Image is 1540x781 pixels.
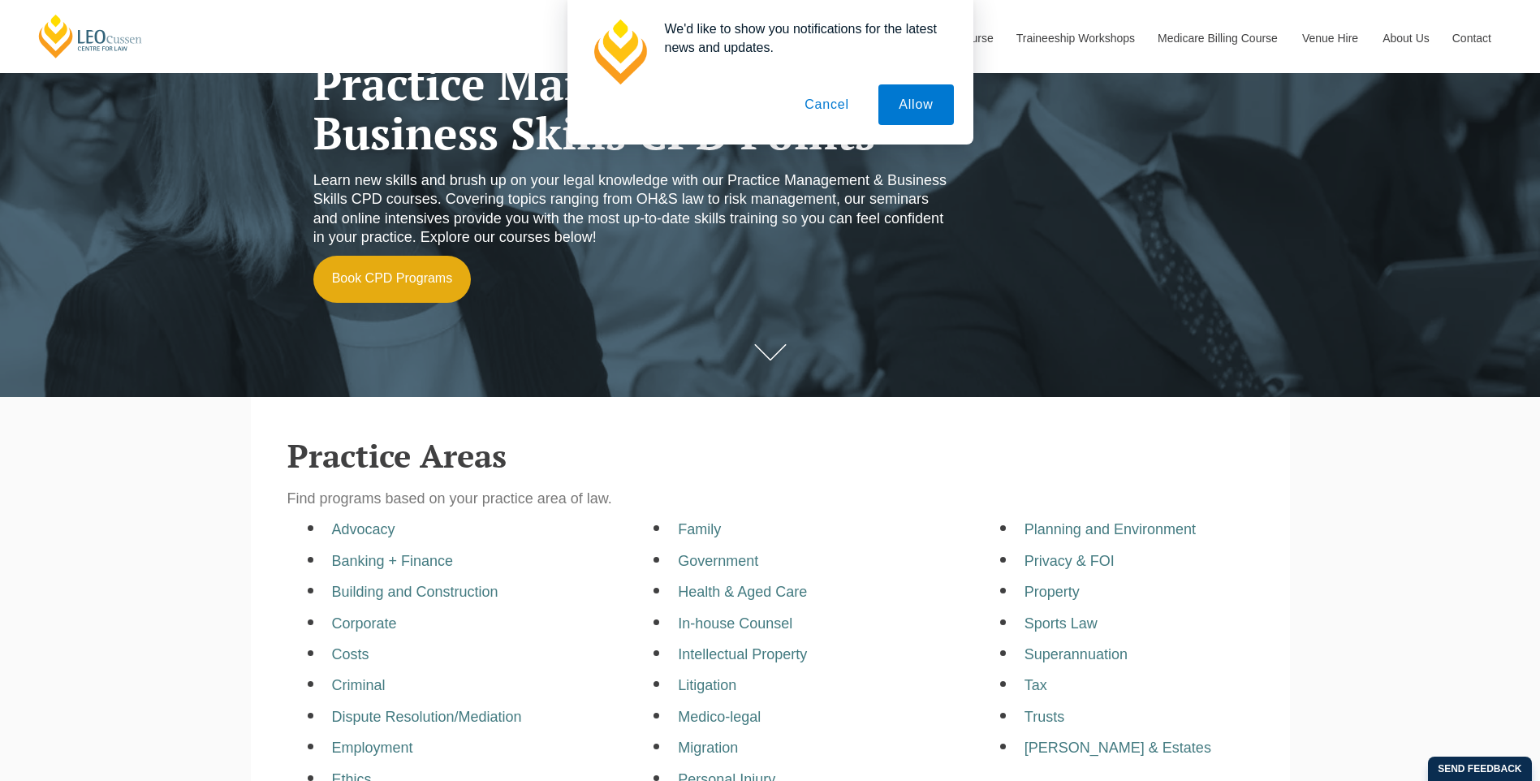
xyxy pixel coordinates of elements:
a: Tax [1025,677,1047,693]
a: Costs [332,646,369,662]
a: In-house Counsel [678,615,792,632]
a: Criminal [332,677,386,693]
a: Trusts [1025,709,1064,725]
p: Learn new skills and brush up on your legal knowledge with our Practice Management & Business Ski... [313,171,953,248]
a: Banking + Finance [332,553,454,569]
p: Find programs based on your practice area of law. [287,490,1253,508]
a: Employment [332,740,413,756]
a: [PERSON_NAME] & Estates [1025,740,1211,756]
a: Advocacy [332,521,395,537]
a: Privacy & FOI [1025,553,1115,569]
h2: Practice Areas [287,438,1253,473]
a: Migration [678,740,738,756]
a: Superannuation [1025,646,1128,662]
a: Intellectual Property [678,646,807,662]
a: Health & Aged Care [678,584,807,600]
a: Litigation [678,677,736,693]
img: notification icon [587,19,652,84]
h1: Practice Management & Business Skills CPD Points [313,59,953,157]
a: Family [678,521,721,537]
button: Cancel [784,84,869,125]
a: Book CPD Programs [313,256,472,303]
a: Building and Construction [332,584,498,600]
div: We'd like to show you notifications for the latest news and updates. [652,19,954,57]
a: Planning and Environment [1025,521,1196,537]
a: Property [1025,584,1080,600]
a: Government [678,553,758,569]
a: Medico-legal [678,709,761,725]
button: Allow [878,84,953,125]
a: Dispute Resolution/Mediation [332,709,522,725]
a: Sports Law [1025,615,1098,632]
a: Corporate [332,615,397,632]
